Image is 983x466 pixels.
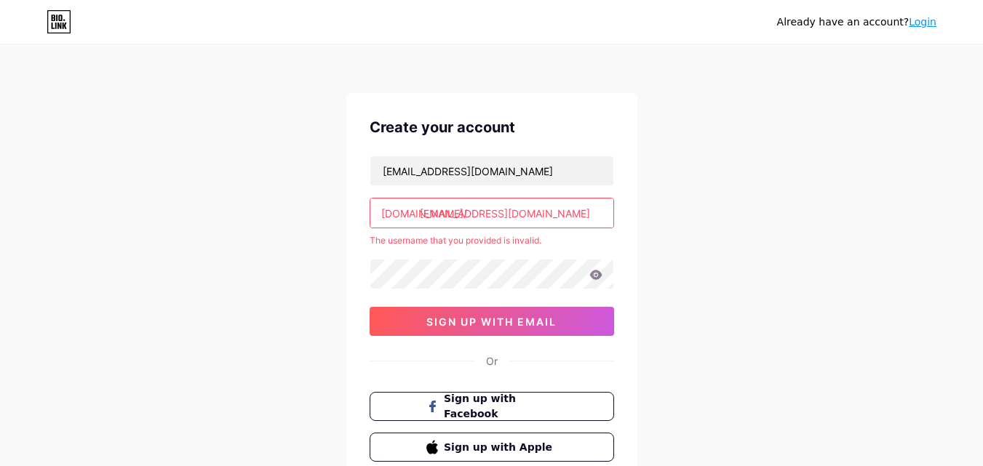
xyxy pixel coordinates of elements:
span: Sign up with Facebook [444,391,557,422]
button: Sign up with Facebook [370,392,614,421]
span: sign up with email [426,316,557,328]
div: Or [486,353,498,369]
button: Sign up with Apple [370,433,614,462]
div: [DOMAIN_NAME]/ [381,206,467,221]
input: username [370,198,613,228]
button: sign up with email [370,307,614,336]
span: Sign up with Apple [444,440,557,455]
a: Login [909,16,936,28]
div: The username that you provided is invalid. [370,234,614,247]
div: Create your account [370,116,614,138]
input: Email [370,156,613,185]
div: Already have an account? [777,15,936,30]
